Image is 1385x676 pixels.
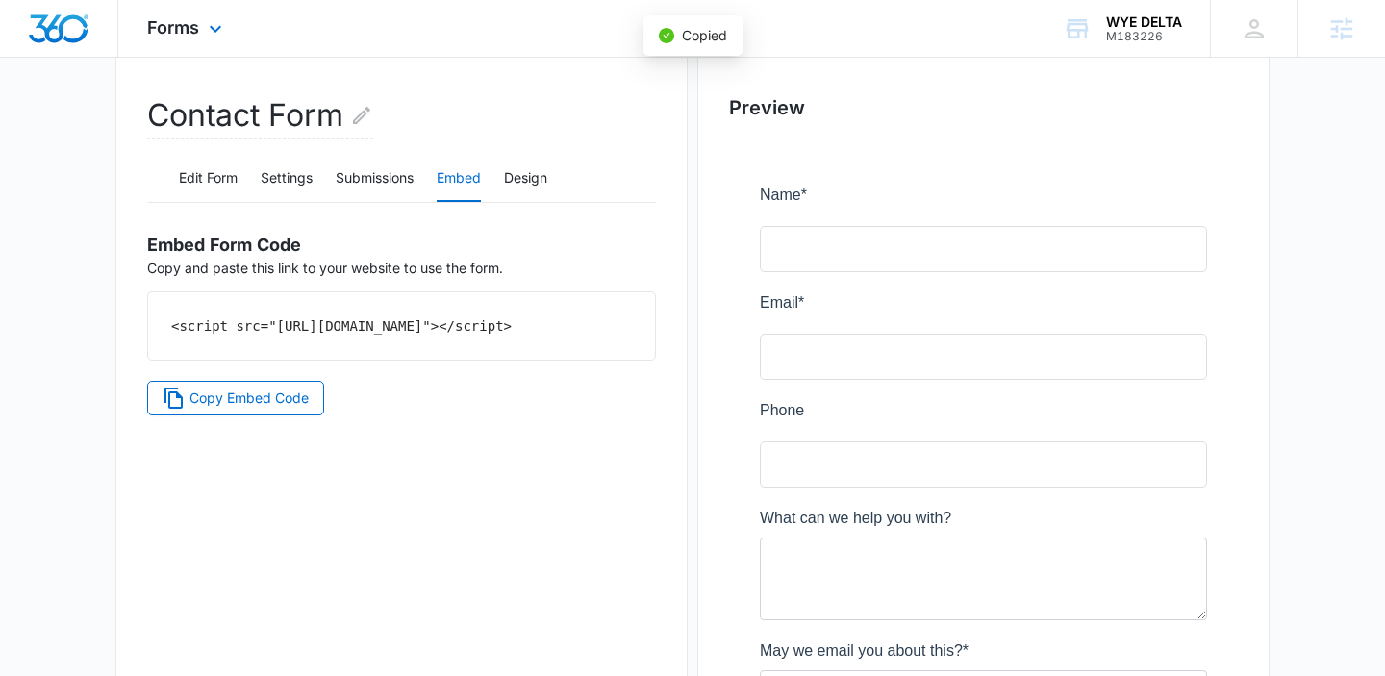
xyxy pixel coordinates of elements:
[147,218,656,278] p: Copy and paste this link to your website to use the form.
[147,235,301,255] span: Embed Form Code
[437,156,481,202] button: Embed
[13,570,61,587] span: Submit
[729,93,1238,122] h2: Preview
[350,92,373,138] button: Edit Form Name
[189,388,309,409] span: Copy Embed Code
[261,156,313,202] button: Settings
[659,28,674,43] span: check-circle
[147,92,373,139] h2: Contact Form
[171,318,512,334] code: <script src="[URL][DOMAIN_NAME]"></script>
[336,156,414,202] button: Submissions
[504,156,547,202] button: Design
[179,156,238,202] button: Edit Form
[1106,30,1182,43] div: account id
[1106,14,1182,30] div: account name
[147,381,324,415] button: Copy Embed Code
[682,27,727,43] span: Copied
[147,17,199,38] span: Forms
